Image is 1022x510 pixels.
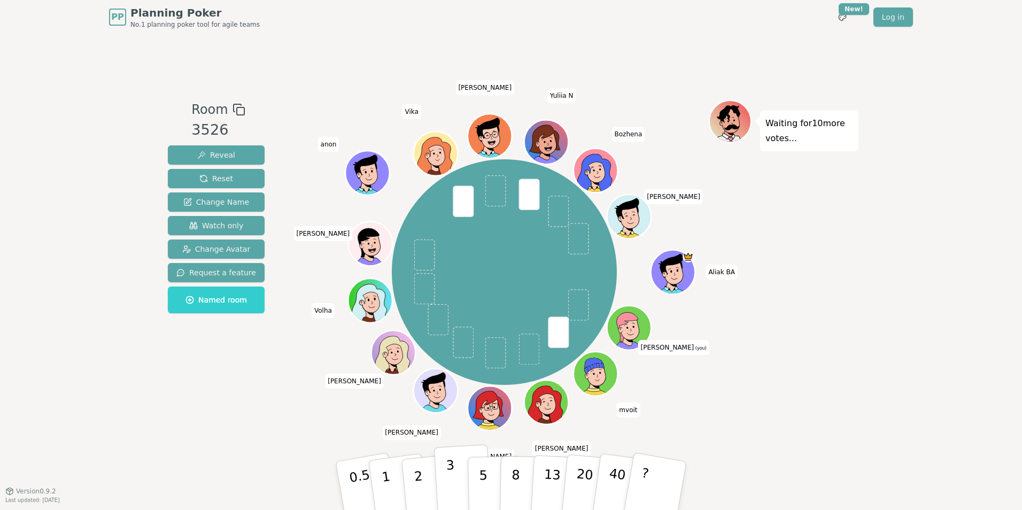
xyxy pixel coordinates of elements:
[325,374,384,389] span: Click to change your name
[318,137,339,152] span: Click to change your name
[612,127,645,142] span: Click to change your name
[833,7,852,27] button: New!
[199,173,233,184] span: Reset
[5,497,60,503] span: Last updated: [DATE]
[191,100,228,119] span: Room
[168,239,265,259] button: Change Avatar
[312,303,335,318] span: Click to change your name
[532,441,591,456] span: Click to change your name
[189,220,244,231] span: Watch only
[638,340,709,355] span: Click to change your name
[130,5,260,20] span: Planning Poker
[109,5,260,29] a: PPPlanning PokerNo.1 planning poker tool for agile teams
[168,169,265,188] button: Reset
[168,192,265,212] button: Change Name
[168,287,265,313] button: Named room
[111,11,123,24] span: PP
[130,20,260,29] span: No.1 planning poker tool for agile teams
[168,263,265,282] button: Request a feature
[683,251,694,262] span: Aliak BA is the host
[547,88,576,103] span: Click to change your name
[616,403,640,418] span: Click to change your name
[5,487,56,496] button: Version0.9.2
[706,265,737,280] span: Click to change your name
[839,3,869,15] div: New!
[294,226,353,241] span: Click to change your name
[694,346,707,351] span: (you)
[455,80,514,95] span: Click to change your name
[183,197,249,207] span: Change Name
[176,267,256,278] span: Request a feature
[382,425,441,440] span: Click to change your name
[197,150,235,160] span: Reveal
[191,119,245,141] div: 3526
[168,145,265,165] button: Reveal
[185,295,247,305] span: Named room
[182,244,251,254] span: Change Avatar
[168,216,265,235] button: Watch only
[16,487,56,496] span: Version 0.9.2
[765,116,853,146] p: Waiting for 10 more votes...
[608,307,650,349] button: Click to change your avatar
[873,7,913,27] a: Log in
[402,104,421,119] span: Click to change your name
[644,189,703,204] span: Click to change your name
